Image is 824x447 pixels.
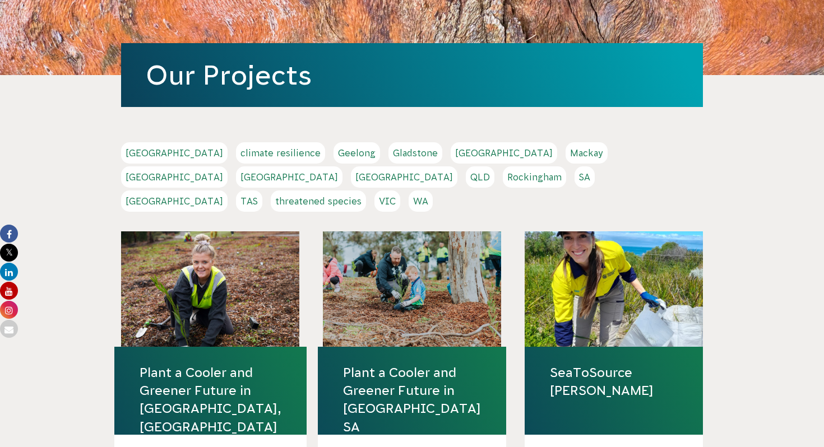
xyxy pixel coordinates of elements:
[503,166,566,188] a: Rockingham
[466,166,494,188] a: QLD
[575,166,595,188] a: SA
[388,142,442,164] a: Gladstone
[121,166,228,188] a: [GEOGRAPHIC_DATA]
[550,364,678,399] a: SeaToSource [PERSON_NAME]
[236,190,262,212] a: TAS
[374,190,400,212] a: VIC
[351,166,457,188] a: [GEOGRAPHIC_DATA]
[343,364,481,436] a: Plant a Cooler and Greener Future in [GEOGRAPHIC_DATA] SA
[334,142,380,164] a: Geelong
[271,190,366,212] a: threatened species
[140,364,281,436] a: Plant a Cooler and Greener Future in [GEOGRAPHIC_DATA], [GEOGRAPHIC_DATA]
[409,190,433,212] a: WA
[566,142,608,164] a: Mackay
[121,142,228,164] a: [GEOGRAPHIC_DATA]
[236,142,325,164] a: climate resilience
[236,166,342,188] a: [GEOGRAPHIC_DATA]
[146,60,312,90] a: Our Projects
[121,190,228,212] a: [GEOGRAPHIC_DATA]
[451,142,557,164] a: [GEOGRAPHIC_DATA]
